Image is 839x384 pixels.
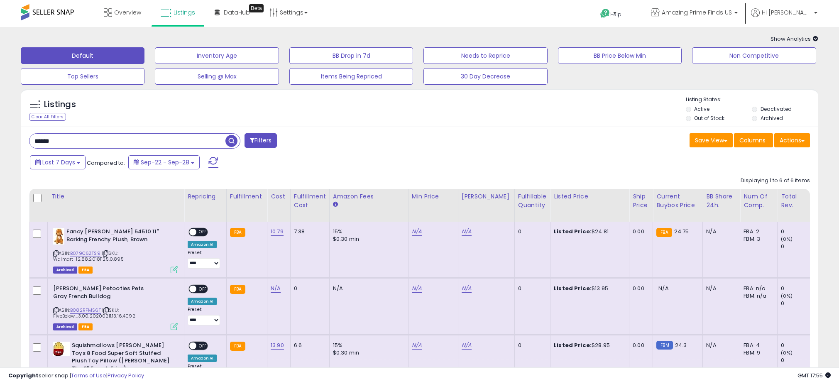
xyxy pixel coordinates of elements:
span: Amazing Prime Finds US [662,8,732,17]
span: 2025-10-6 17:55 GMT [797,372,831,379]
span: DataHub [224,8,250,17]
div: 15% [333,342,402,349]
a: 13.90 [271,341,284,350]
div: Tooltip anchor [249,4,264,12]
button: Actions [774,133,810,147]
div: 0 [294,285,323,292]
a: B082RFMS6T [70,307,101,314]
div: 0.00 [633,228,646,235]
a: N/A [412,227,422,236]
div: Title [51,192,181,201]
img: 51JAbw4I3tL._SL40_.jpg [53,228,64,245]
div: Cost [271,192,287,201]
div: 7.38 [294,228,323,235]
div: 15% [333,228,402,235]
a: Privacy Policy [108,372,144,379]
span: Listings that have been deleted from Seller Central [53,267,77,274]
button: 30 Day Decrease [423,68,547,85]
div: $0.30 min [333,349,402,357]
div: FBA: 4 [744,342,771,349]
div: Amazon AI [188,241,217,248]
b: Listed Price: [554,227,592,235]
div: Preset: [188,250,220,269]
a: N/A [462,227,472,236]
h5: Listings [44,99,76,110]
div: Fulfillment Cost [294,192,326,210]
button: Save View [690,133,733,147]
label: Deactivated [761,105,792,113]
button: Sep-22 - Sep-28 [128,155,200,169]
div: Clear All Filters [29,113,66,121]
small: FBA [230,228,245,237]
div: FBM: n/a [744,292,771,300]
b: Squishmallows [PERSON_NAME] Toys 8 Food Super Soft Stuffed Plush Toy Pillow ([PERSON_NAME] The 8"... [72,342,173,374]
div: 0 [518,342,544,349]
small: FBA [656,228,672,237]
div: Num of Comp. [744,192,774,210]
small: Amazon Fees. [333,201,338,208]
div: N/A [706,228,734,235]
button: Top Sellers [21,68,144,85]
a: 10.79 [271,227,284,236]
span: Compared to: [87,159,125,167]
span: FBA [78,323,93,330]
span: 24.75 [674,227,689,235]
div: Repricing [188,192,223,201]
div: ASIN: [53,285,178,329]
div: $0.30 min [333,235,402,243]
span: 24.3 [675,341,687,349]
label: Active [694,105,709,113]
b: Listed Price: [554,284,592,292]
p: Listing States: [686,96,818,104]
div: 0 [781,300,815,307]
div: BB Share 24h. [706,192,736,210]
label: Archived [761,115,783,122]
div: 6.6 [294,342,323,349]
div: 0 [781,342,815,349]
button: Non Competitive [692,47,816,64]
span: OFF [196,342,210,350]
small: FBA [230,342,245,351]
span: | SKU: FiveBelow_3.00.20200211.13.16.4092 [53,307,135,319]
div: 0 [781,243,815,250]
button: Columns [734,133,773,147]
div: seller snap | | [8,372,144,380]
button: Needs to Reprice [423,47,547,64]
span: Show Analytics [771,35,818,43]
span: Columns [739,136,766,144]
b: [PERSON_NAME] Petooties Pets Gray French Bulldog [53,285,154,302]
div: Displaying 1 to 6 of 6 items [741,177,810,185]
i: Get Help [600,8,610,19]
button: Default [21,47,144,64]
button: Items Being Repriced [289,68,413,85]
div: 0 [518,228,544,235]
a: N/A [412,341,422,350]
div: Preset: [188,307,220,325]
a: N/A [271,284,281,293]
div: 0 [781,228,815,235]
a: N/A [462,341,472,350]
a: N/A [412,284,422,293]
b: Listed Price: [554,341,592,349]
div: 0.00 [633,342,646,349]
div: $28.95 [554,342,623,349]
span: Help [610,11,621,18]
div: Amazon AI [188,298,217,305]
button: Inventory Age [155,47,279,64]
b: Fancy [PERSON_NAME] 54510 11" Barking Frenchy Plush, Brown [66,228,167,245]
button: Selling @ Max [155,68,279,85]
span: Overview [114,8,141,17]
div: $24.81 [554,228,623,235]
div: FBM: 9 [744,349,771,357]
small: (0%) [781,236,793,242]
span: | SKU: Walmart_12.88.20181125.0.895 [53,250,124,262]
div: 0.00 [633,285,646,292]
a: N/A [462,284,472,293]
button: Filters [245,133,277,148]
div: N/A [706,342,734,349]
small: (0%) [781,293,793,299]
div: N/A [706,285,734,292]
small: FBM [656,341,673,350]
span: N/A [658,284,668,292]
label: Out of Stock [694,115,724,122]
